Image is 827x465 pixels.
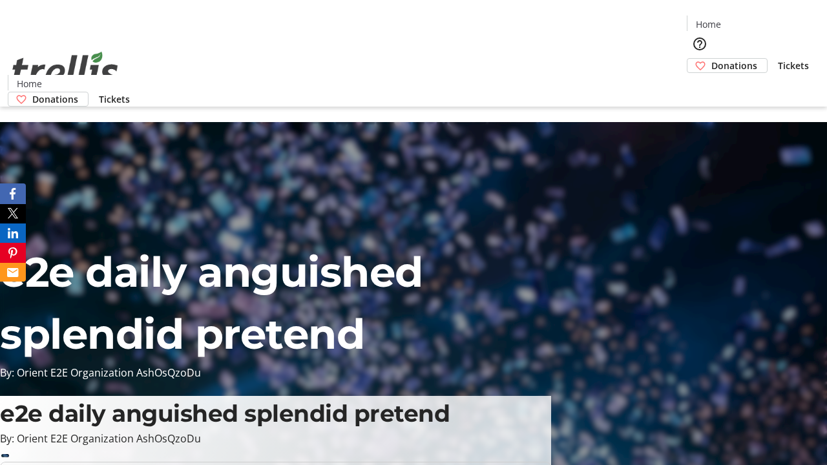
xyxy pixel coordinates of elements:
[687,73,713,99] button: Cart
[8,77,50,90] a: Home
[687,58,768,73] a: Donations
[711,59,757,72] span: Donations
[8,92,89,107] a: Donations
[17,77,42,90] span: Home
[89,92,140,106] a: Tickets
[8,37,123,102] img: Orient E2E Organization AshOsQzoDu's Logo
[696,17,721,31] span: Home
[687,31,713,57] button: Help
[32,92,78,106] span: Donations
[768,59,819,72] a: Tickets
[778,59,809,72] span: Tickets
[99,92,130,106] span: Tickets
[687,17,729,31] a: Home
